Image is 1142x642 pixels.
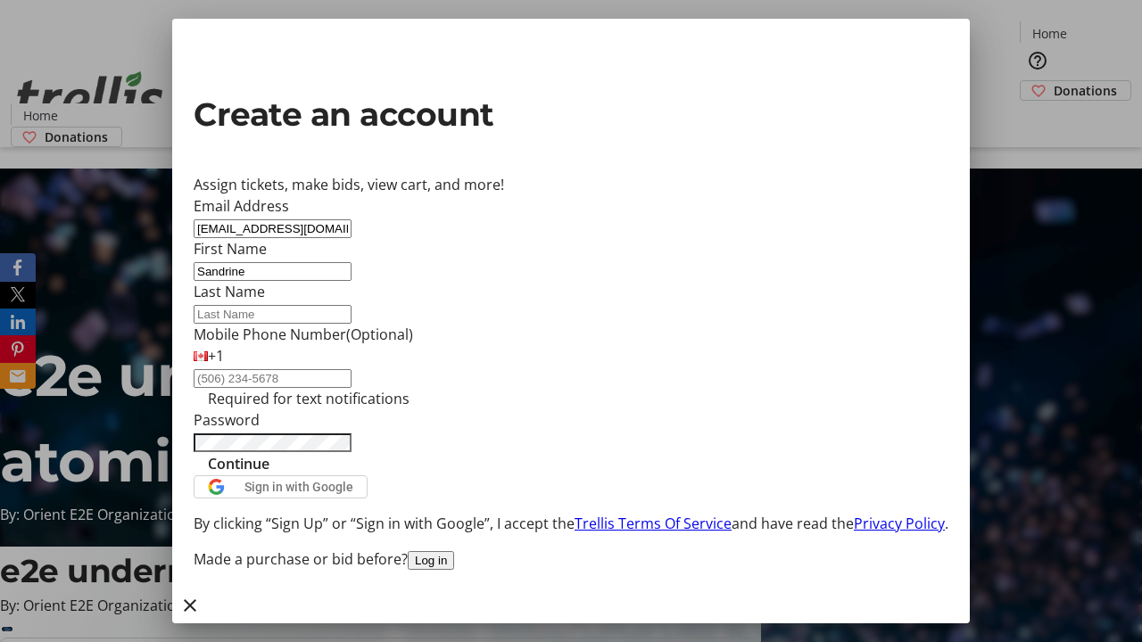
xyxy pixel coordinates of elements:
button: Log in [408,551,454,570]
input: (506) 234-5678 [194,369,352,388]
label: Mobile Phone Number (Optional) [194,325,413,344]
label: Password [194,410,260,430]
input: Last Name [194,305,352,324]
button: Continue [194,453,284,474]
label: Last Name [194,282,265,301]
div: Made a purchase or bid before? [194,548,948,570]
a: Trellis Terms Of Service [575,514,732,533]
p: By clicking “Sign Up” or “Sign in with Google”, I accept the and have read the . [194,513,948,534]
label: Email Address [194,196,289,216]
input: Email Address [194,219,352,238]
button: Close [172,588,208,623]
label: First Name [194,239,267,259]
button: Sign in with Google [194,475,368,498]
a: Privacy Policy [854,514,945,533]
h2: Create an account [194,90,948,138]
div: Assign tickets, make bids, view cart, and more! [194,174,948,195]
span: Sign in with Google [244,480,353,494]
tr-hint: Required for text notifications [208,388,410,409]
span: Continue [208,453,269,474]
input: First Name [194,262,352,281]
